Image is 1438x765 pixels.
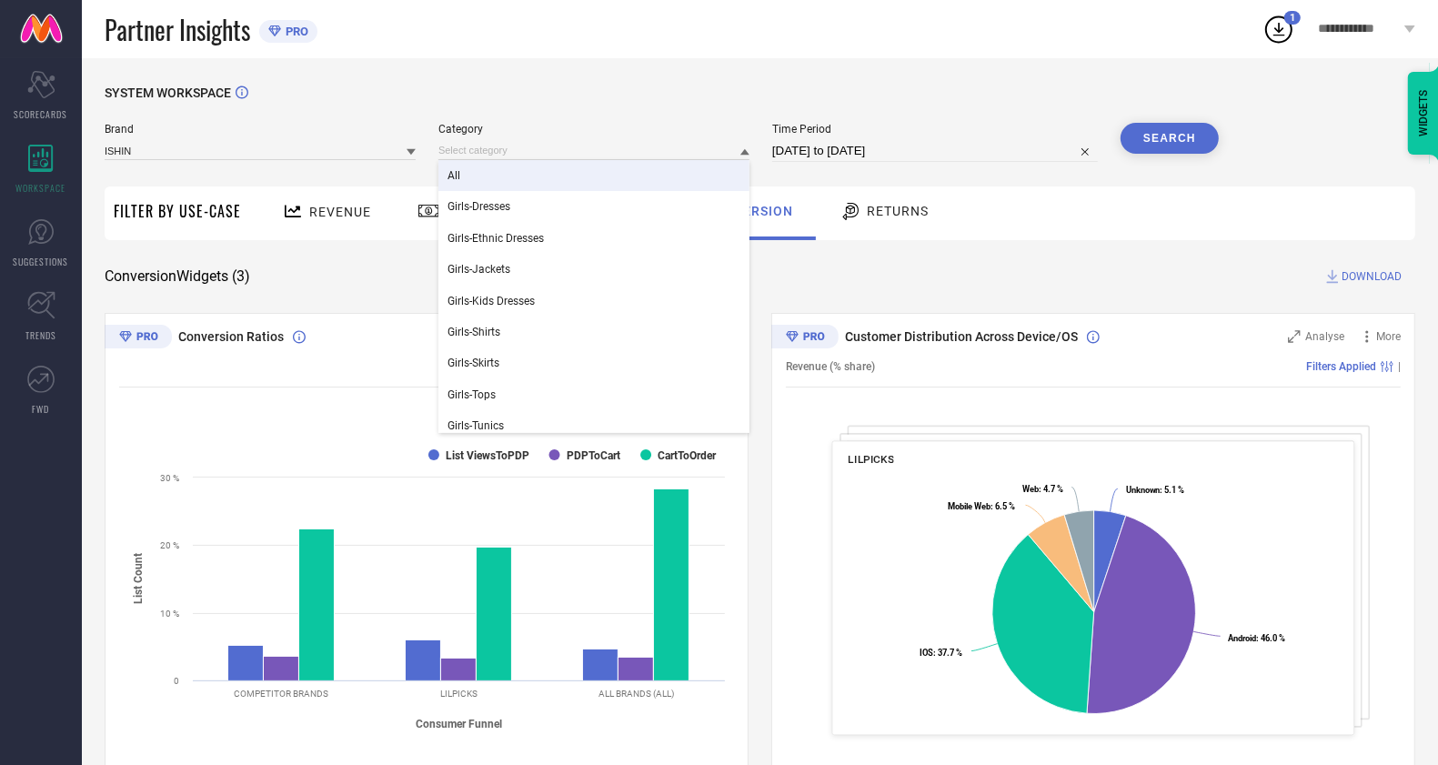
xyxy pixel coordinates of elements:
[105,325,172,352] div: Premium
[1376,330,1401,343] span: More
[658,449,717,462] text: CartToOrder
[849,453,894,466] span: LILPICKS
[1126,485,1161,495] tspan: Unknown
[132,553,145,604] tspan: List Count
[845,329,1078,344] span: Customer Distribution Across Device/OS
[33,402,50,416] span: FWD
[438,223,749,254] div: Girls-Ethnic Dresses
[567,449,620,462] text: PDPToCart
[920,648,934,658] tspan: IOS
[438,379,749,410] div: Girls-Tops
[105,123,416,136] span: Brand
[1228,633,1256,643] tspan: Android
[174,676,179,686] text: 0
[438,347,749,378] div: Girls-Skirts
[438,141,749,160] input: Select category
[105,11,250,48] span: Partner Insights
[771,325,839,352] div: Premium
[447,169,460,182] span: All
[16,181,66,195] span: WORKSPACE
[438,123,749,136] span: Category
[1262,13,1295,45] div: Open download list
[438,254,749,285] div: Girls-Jackets
[772,140,1098,162] input: Select time period
[1398,360,1401,373] span: |
[447,326,500,338] span: Girls-Shirts
[948,501,991,511] tspan: Mobile Web
[105,86,231,100] span: SYSTEM WORKSPACE
[15,107,68,121] span: SCORECARDS
[235,689,329,699] text: COMPETITOR BRANDS
[1342,267,1402,286] span: DOWNLOAD
[160,473,179,483] text: 30 %
[867,204,929,218] span: Returns
[1121,123,1219,154] button: Search
[1306,360,1376,373] span: Filters Applied
[447,357,499,369] span: Girls-Skirts
[772,123,1098,136] span: Time Period
[438,160,749,191] div: All
[25,328,56,342] span: TRENDS
[416,717,502,730] tspan: Consumer Funnel
[948,501,1015,511] text: : 6.5 %
[447,263,510,276] span: Girls-Jackets
[438,286,749,317] div: Girls-Kids Dresses
[14,255,69,268] span: SUGGESTIONS
[160,540,179,550] text: 20 %
[309,205,371,219] span: Revenue
[920,648,963,658] text: : 37.7 %
[1290,12,1295,24] span: 1
[1288,330,1301,343] svg: Zoom
[1305,330,1344,343] span: Analyse
[447,295,535,307] span: Girls-Kids Dresses
[178,329,284,344] span: Conversion Ratios
[1228,633,1285,643] text: : 46.0 %
[1022,484,1063,494] text: : 4.7 %
[447,200,510,213] span: Girls-Dresses
[447,388,496,401] span: Girls-Tops
[281,25,308,38] span: PRO
[446,449,529,462] text: List ViewsToPDP
[160,609,179,619] text: 10 %
[1126,485,1185,495] text: : 5.1 %
[438,317,749,347] div: Girls-Shirts
[598,689,674,699] text: ALL BRANDS (ALL)
[447,232,544,245] span: Girls-Ethnic Dresses
[438,191,749,222] div: Girls-Dresses
[1022,484,1039,494] tspan: Web
[447,419,504,432] span: Girls-Tunics
[114,200,241,222] span: Filter By Use-Case
[440,689,478,699] text: LILPICKS
[105,267,250,286] span: Conversion Widgets ( 3 )
[438,410,749,441] div: Girls-Tunics
[786,360,875,373] span: Revenue (% share)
